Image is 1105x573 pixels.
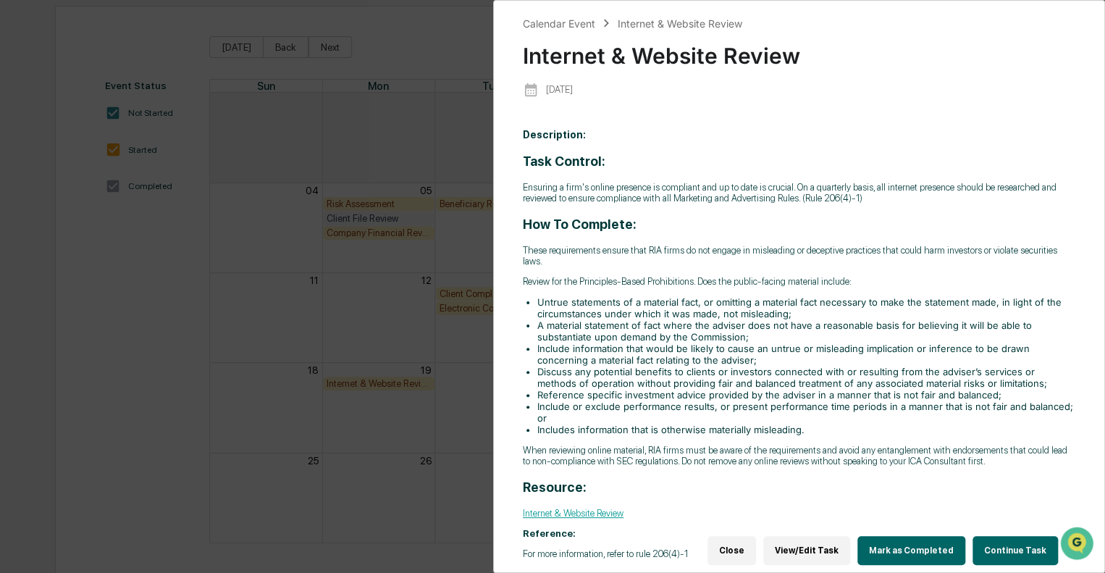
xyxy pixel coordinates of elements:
[144,246,175,256] span: Pylon
[537,343,1075,366] li: Include information that would be likely to cause an untrue or misleading implication or inferenc...
[29,183,93,197] span: Preclearance
[14,111,41,137] img: 1746055101610-c473b297-6a78-478c-a979-82029cc54cd1
[49,111,238,125] div: Start new chat
[537,319,1075,343] li: A material statement of fact where the adviser does not have a reasonable basis for believing it ...
[546,84,573,95] p: [DATE]
[523,508,623,519] a: Internet & Website Review
[523,445,1075,467] p: When reviewing online material, RIA firms must be aware of the requirements and avoid any entangl...
[14,212,26,223] div: 🔎
[14,30,264,54] p: How can we help?
[99,177,185,203] a: 🗄️Attestations
[537,424,1075,435] li: Includes information that is otherwise materially misleading.
[537,389,1075,401] li: Reference specific investment advice provided by the adviser in a manner that is not fair and bal...
[537,401,1075,424] li: Include or exclude performance results, or present performance time periods in a manner that is n...
[763,536,850,565] button: View/Edit Task
[102,245,175,256] a: Powered byPylon
[29,210,91,225] span: Data Lookup
[707,536,756,565] button: Close
[523,154,605,169] strong: Task Control:
[857,536,965,565] button: Mark as Completed
[523,17,595,30] div: Calendar Event
[523,217,636,232] strong: How To Complete:
[523,182,1075,204] p: Ensuring a firm's online presence is compliant and up to date is crucial. On a quarterly basis, a...
[9,177,99,203] a: 🖐️Preclearance
[523,245,1075,267] p: These requirements ensure that RIA firms do not engage in misleading or deceptive practices that ...
[523,31,1075,69] div: Internet & Website Review
[537,366,1075,389] li: Discuss any potential benefits to clients or investors connected with or resulting from the advis...
[537,296,1075,319] li: Untrue statements of a material fact, or omitting a material fact necessary to make the statement...
[105,184,117,196] div: 🗄️
[617,17,741,30] div: Internet & Website Review
[972,536,1058,565] button: Continue Task
[523,276,1075,287] p: Review for the Principles-Based Prohibitions. Does the public-facing material include:
[523,129,586,141] b: Description:
[523,480,587,495] strong: Resource:
[49,125,183,137] div: We're available if you need us!
[14,184,26,196] div: 🖐️
[1059,525,1098,564] iframe: Open customer support
[9,204,97,230] a: 🔎Data Lookup
[38,66,239,81] input: Clear
[246,115,264,133] button: Start new chat
[119,183,180,197] span: Attestations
